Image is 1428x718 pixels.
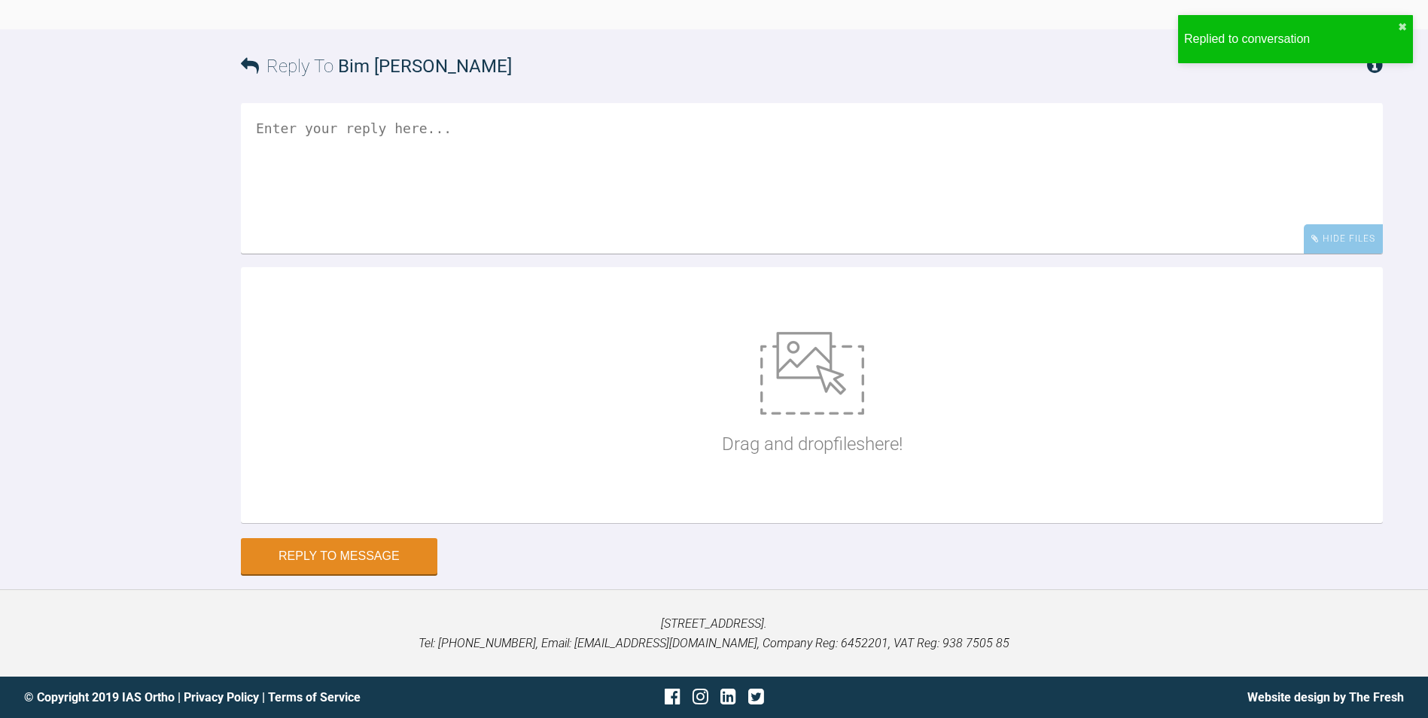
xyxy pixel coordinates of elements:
button: close [1398,21,1407,33]
button: Reply to Message [241,538,437,574]
h3: Reply To [241,52,512,81]
span: Bim [PERSON_NAME] [338,56,512,77]
p: [STREET_ADDRESS]. Tel: [PHONE_NUMBER], Email: [EMAIL_ADDRESS][DOMAIN_NAME], Company Reg: 6452201,... [24,614,1404,653]
div: Hide Files [1304,224,1383,254]
div: Replied to conversation [1184,29,1398,49]
a: Privacy Policy [184,690,259,704]
div: © Copyright 2019 IAS Ortho | | [24,688,484,707]
p: Drag and drop files here! [722,430,903,458]
a: Website design by The Fresh [1247,690,1404,704]
a: Terms of Service [268,690,361,704]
